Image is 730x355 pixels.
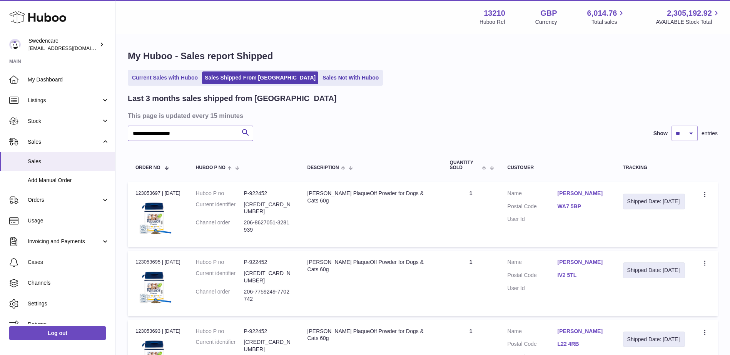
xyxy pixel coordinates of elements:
img: $_57.JPG [135,199,174,237]
img: $_57.JPG [135,268,174,307]
dt: Current identifier [196,338,244,353]
dt: Current identifier [196,270,244,284]
a: Sales Shipped From [GEOGRAPHIC_DATA] [202,71,318,84]
dd: [CREDIT_CARD_NUMBER] [244,201,292,216]
strong: GBP [540,8,557,18]
span: AVAILABLE Stock Total [656,18,721,26]
a: IV2 5TL [558,272,608,279]
span: Listings [28,97,101,104]
div: Swedencare [28,37,98,52]
span: Usage [28,217,109,224]
span: Sales [28,158,109,165]
div: Huboo Ref [479,18,505,26]
span: Stock [28,118,101,125]
dt: Huboo P no [196,259,244,266]
dt: Current identifier [196,201,244,216]
dt: User Id [508,216,558,223]
div: Shipped Date: [DATE] [627,267,681,274]
h2: Last 3 months sales shipped from [GEOGRAPHIC_DATA] [128,93,337,104]
span: Sales [28,138,101,146]
dt: Postal Code [508,203,558,212]
dt: Postal Code [508,340,558,350]
dt: Huboo P no [196,190,244,197]
div: Tracking [623,165,685,170]
dd: [CREDIT_CARD_NUMBER] [244,270,292,284]
a: WA7 5BP [558,203,608,210]
span: Quantity Sold [450,160,480,170]
span: Huboo P no [196,165,226,170]
dd: P-922452 [244,328,292,335]
a: Log out [9,326,106,340]
span: My Dashboard [28,76,109,83]
div: [PERSON_NAME] PlaqueOff Powder for Dogs & Cats 60g [307,328,434,342]
span: Invoicing and Payments [28,238,101,245]
div: 123053695 | [DATE] [135,259,180,265]
a: [PERSON_NAME] [558,259,608,266]
a: Current Sales with Huboo [129,71,200,84]
span: Orders [28,196,101,204]
td: 1 [442,182,500,247]
dt: Postal Code [508,272,558,281]
div: [PERSON_NAME] PlaqueOff Powder for Dogs & Cats 60g [307,259,434,273]
a: 6,014.76 Total sales [587,8,626,26]
a: [PERSON_NAME] [558,328,608,335]
dd: 206-7759249-7702742 [244,288,292,303]
dt: Channel order [196,288,244,303]
td: 1 [442,251,500,316]
dd: [CREDIT_CARD_NUMBER] [244,338,292,353]
a: Sales Not With Huboo [320,71,381,84]
dt: Huboo P no [196,328,244,335]
a: L22 4RB [558,340,608,348]
div: Shipped Date: [DATE] [627,336,681,343]
h3: This page is updated every 15 minutes [128,111,716,120]
span: 2,305,192.92 [667,8,712,18]
img: gemma.horsfield@swedencare.co.uk [9,39,21,50]
div: Shipped Date: [DATE] [627,198,681,205]
span: Description [307,165,339,170]
dd: P-922452 [244,190,292,197]
span: Order No [135,165,160,170]
div: Currency [535,18,557,26]
dt: Name [508,190,558,199]
label: Show [653,130,668,137]
strong: 13210 [484,8,505,18]
dt: Channel order [196,219,244,234]
a: 2,305,192.92 AVAILABLE Stock Total [656,8,721,26]
span: [EMAIL_ADDRESS][DOMAIN_NAME] [28,45,113,51]
dd: P-922452 [244,259,292,266]
span: Returns [28,321,109,328]
h1: My Huboo - Sales report Shipped [128,50,718,62]
dt: User Id [508,285,558,292]
div: 123053697 | [DATE] [135,190,180,197]
div: Customer [508,165,608,170]
span: Total sales [591,18,626,26]
dt: Name [508,328,558,337]
a: [PERSON_NAME] [558,190,608,197]
span: entries [702,130,718,137]
span: 6,014.76 [587,8,617,18]
span: Settings [28,300,109,307]
span: Cases [28,259,109,266]
span: Add Manual Order [28,177,109,184]
dd: 206-8627051-3281939 [244,219,292,234]
dt: Name [508,259,558,268]
span: Channels [28,279,109,287]
div: [PERSON_NAME] PlaqueOff Powder for Dogs & Cats 60g [307,190,434,204]
div: 123053693 | [DATE] [135,328,180,335]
